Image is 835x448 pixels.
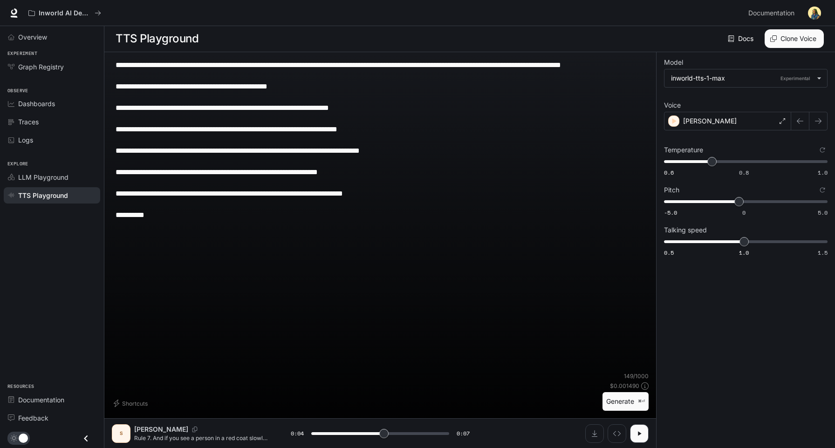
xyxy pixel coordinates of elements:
[4,114,100,130] a: Traces
[75,429,96,448] button: Close drawer
[4,132,100,148] a: Logs
[4,169,100,185] a: LLM Playground
[18,135,33,145] span: Logs
[114,426,129,441] div: S
[664,249,674,257] span: 0.5
[624,372,649,380] p: 149 / 1000
[664,69,827,87] div: inworld-tts-1-maxExperimental
[664,227,707,233] p: Talking speed
[610,382,639,390] p: $ 0.001490
[765,29,824,48] button: Clone Voice
[664,169,674,176] span: 0.6
[664,147,703,153] p: Temperature
[817,145,828,155] button: Reset to default
[664,209,677,217] span: -5.0
[818,169,828,176] span: 1.0
[112,396,151,411] button: Shortcuts
[818,209,828,217] span: 5.0
[188,427,201,432] button: Copy Voice ID
[742,209,746,217] span: 0
[18,190,68,200] span: TTS Playground
[638,399,645,404] p: ⌘⏎
[4,392,100,408] a: Documentation
[39,9,91,17] p: Inworld AI Demos
[18,395,64,405] span: Documentation
[779,74,812,82] p: Experimental
[18,62,64,72] span: Graph Registry
[4,95,100,112] a: Dashboards
[748,7,794,19] span: Documentation
[585,424,604,443] button: Download audio
[291,429,304,438] span: 0:04
[18,117,39,127] span: Traces
[739,249,749,257] span: 1.0
[18,99,55,109] span: Dashboards
[4,410,100,426] a: Feedback
[664,102,681,109] p: Voice
[745,4,801,22] a: Documentation
[671,74,812,83] div: inworld-tts-1-max
[805,4,824,22] button: User avatar
[24,4,105,22] button: All workspaces
[4,59,100,75] a: Graph Registry
[4,187,100,204] a: TTS Playground
[664,59,683,66] p: Model
[18,32,47,42] span: Overview
[134,434,268,442] p: Rule 7. And if you see a person in a red coat slowly turning to face you, leave the kitchen in si...
[818,249,828,257] span: 1.5
[683,116,737,126] p: [PERSON_NAME]
[134,425,188,434] p: [PERSON_NAME]
[664,187,679,193] p: Pitch
[18,413,48,423] span: Feedback
[4,29,100,45] a: Overview
[608,424,626,443] button: Inspect
[457,429,470,438] span: 0:07
[817,185,828,195] button: Reset to default
[739,169,749,176] span: 0.8
[726,29,757,48] a: Docs
[602,392,649,411] button: Generate⌘⏎
[116,29,198,48] h1: TTS Playground
[808,7,821,20] img: User avatar
[18,172,68,182] span: LLM Playground
[19,433,28,443] span: Dark mode toggle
